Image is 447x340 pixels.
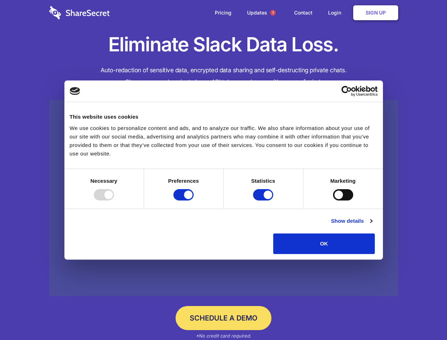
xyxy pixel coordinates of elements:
strong: Statistics [251,178,275,184]
strong: Preferences [168,178,199,184]
a: Sign Up [353,5,398,20]
a: Schedule a Demo [176,306,271,330]
button: OK [273,233,375,254]
h4: Auto-redaction of sensitive data, encrypted data sharing and self-destructing private chats. Shar... [49,64,398,88]
a: Usercentrics Cookiebot - opens in a new window [316,86,378,96]
em: *No credit card required. [196,333,251,339]
img: logo [70,87,80,95]
span: 1 [270,10,276,16]
div: This website uses cookies [70,113,378,121]
h1: Eliminate Slack Data Loss. [49,32,398,57]
div: We use cookies to personalize content and ads, and to analyze our traffic. We also share informat... [70,124,378,158]
a: Login [321,2,352,24]
a: Pricing [208,2,239,24]
a: Contact [287,2,320,24]
a: Show details [331,217,372,225]
a: Wistia video thumbnail [49,100,398,296]
strong: Marketing [330,178,356,184]
img: logo-wordmark-white-trans-d4663122ce5f474addd5e946df7df03e33cb6a1c49d2221995e7729f52c070b2.svg [49,6,110,19]
strong: Necessary [91,178,118,184]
